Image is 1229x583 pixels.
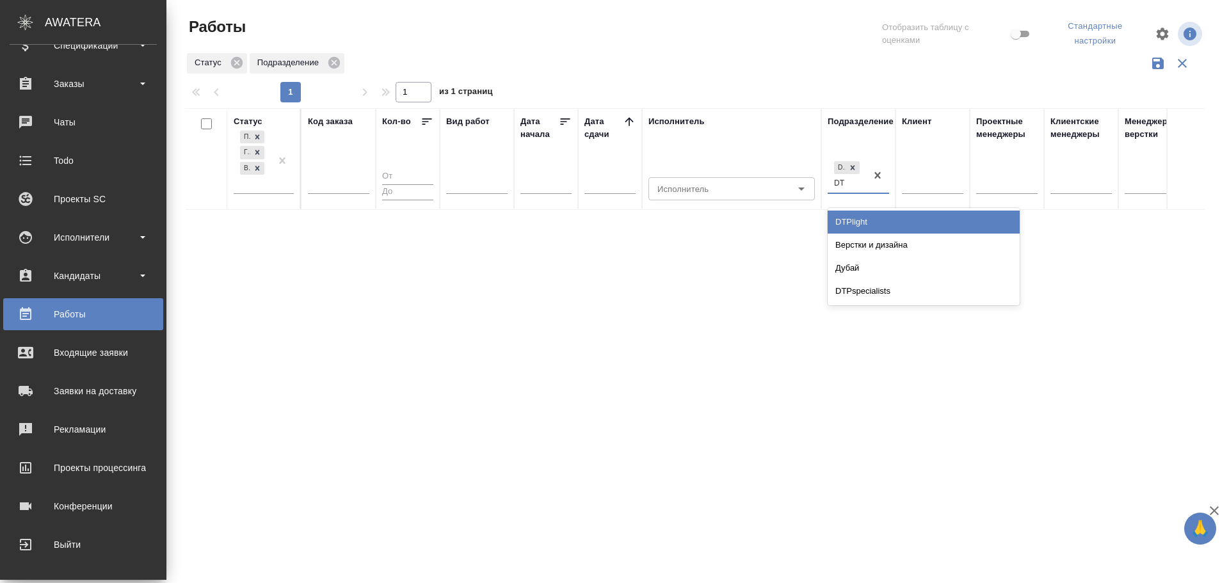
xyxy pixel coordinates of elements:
[828,257,1020,280] div: Дубай
[45,10,166,35] div: AWATERA
[239,129,266,145] div: Подбор, Готов к работе, В работе
[195,56,226,69] p: Статус
[3,183,163,215] a: Проекты SC
[520,115,559,141] div: Дата начала
[10,458,157,477] div: Проекты процессинга
[382,168,433,184] input: От
[382,115,411,128] div: Кол-во
[3,298,163,330] a: Работы
[902,115,931,128] div: Клиент
[10,343,157,362] div: Входящие заявки
[187,53,247,74] div: Статус
[439,84,493,102] span: из 1 страниц
[186,17,246,37] span: Работы
[10,189,157,209] div: Проекты SC
[882,21,1008,47] span: Отобразить таблицу с оценками
[10,381,157,401] div: Заявки на доставку
[1146,51,1170,76] button: Сохранить фильтры
[10,266,157,285] div: Кандидаты
[1170,51,1194,76] button: Сбросить фильтры
[10,36,157,55] div: Спецификации
[1043,17,1147,51] div: split button
[234,115,262,128] div: Статус
[446,115,490,128] div: Вид работ
[3,490,163,522] a: Конференции
[10,305,157,324] div: Работы
[3,413,163,445] a: Рекламации
[792,180,810,198] button: Open
[1184,513,1216,545] button: 🙏
[10,420,157,439] div: Рекламации
[10,535,157,554] div: Выйти
[240,146,250,159] div: Готов к работе
[3,337,163,369] a: Входящие заявки
[1189,515,1211,542] span: 🙏
[3,375,163,407] a: Заявки на доставку
[584,115,623,141] div: Дата сдачи
[3,529,163,561] a: Выйти
[1125,115,1186,141] div: Менеджеры верстки
[833,160,861,176] div: DTPqa
[10,74,157,93] div: Заказы
[976,115,1038,141] div: Проектные менеджеры
[239,161,266,177] div: Подбор, Готов к работе, В работе
[308,115,353,128] div: Код заказа
[239,145,266,161] div: Подбор, Готов к работе, В работе
[382,184,433,200] input: До
[648,115,705,128] div: Исполнитель
[828,211,1020,234] div: DTPlight
[3,452,163,484] a: Проекты процессинга
[1050,115,1112,141] div: Клиентские менеджеры
[257,56,323,69] p: Подразделение
[828,280,1020,303] div: DTPspecialists
[10,497,157,516] div: Конференции
[10,113,157,132] div: Чаты
[250,53,344,74] div: Подразделение
[828,115,894,128] div: Подразделение
[10,151,157,170] div: Todo
[240,131,250,144] div: Подбор
[828,234,1020,257] div: Верстки и дизайна
[834,161,846,175] div: DTPqa
[3,106,163,138] a: Чаты
[3,145,163,177] a: Todo
[10,228,157,247] div: Исполнители
[240,162,250,175] div: В работе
